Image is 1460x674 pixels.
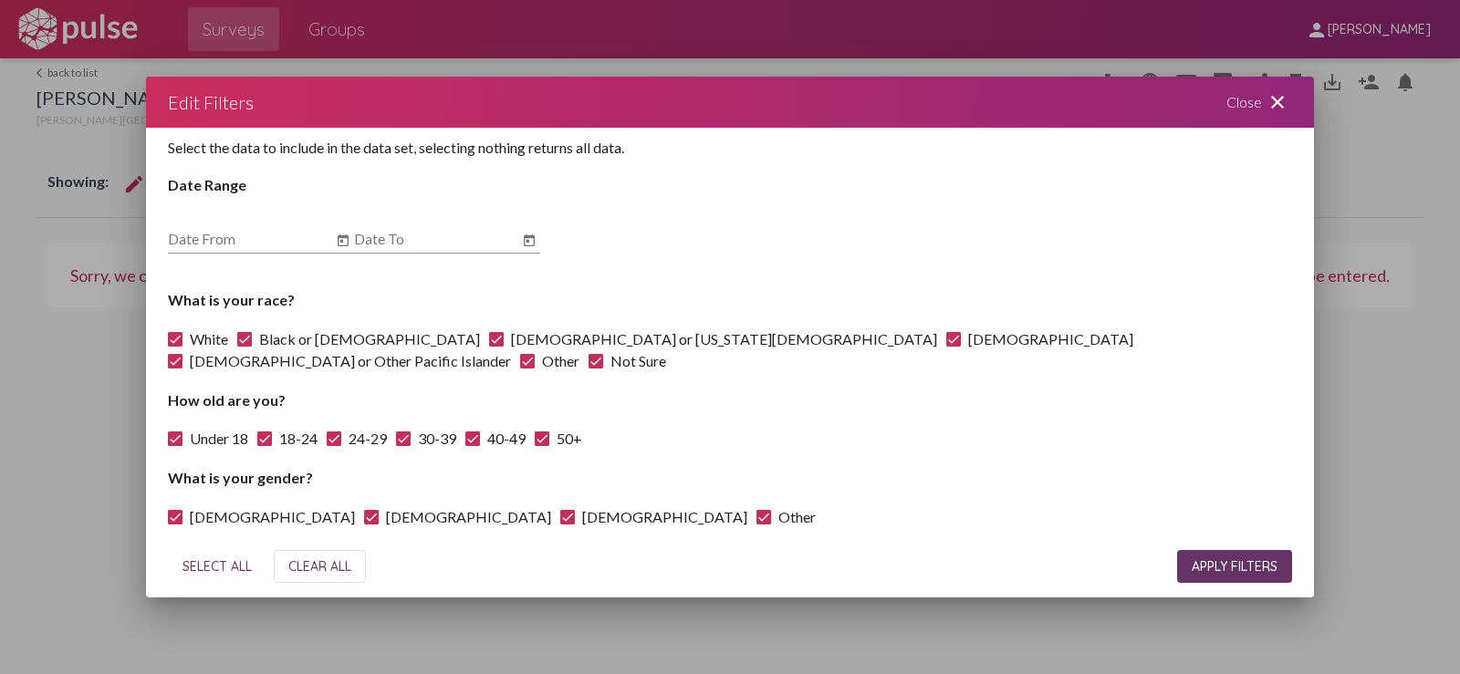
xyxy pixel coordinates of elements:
div: Edit Filters [168,88,254,117]
mat-icon: close [1267,91,1288,113]
button: Open calendar [518,230,540,252]
span: Under 18 [190,428,248,450]
button: Open calendar [332,230,354,252]
span: [DEMOGRAPHIC_DATA] [190,506,355,528]
span: [DEMOGRAPHIC_DATA] [386,506,551,528]
span: White [190,328,228,350]
button: APPLY FILTERS [1177,550,1292,583]
span: [DEMOGRAPHIC_DATA] or [US_STATE][DEMOGRAPHIC_DATA] [511,328,937,350]
span: Black or [DEMOGRAPHIC_DATA] [259,328,480,350]
span: Not Sure [610,350,666,372]
button: SELECT ALL [168,550,266,583]
span: 50+ [557,428,582,450]
h4: What is your gender? [168,469,1292,486]
span: Other [778,506,816,528]
h4: How old are you? [168,391,1292,409]
span: Select the data to include in the data set, selecting nothing returns all data. [168,139,624,156]
span: 18-24 [279,428,318,450]
span: 24-29 [349,428,387,450]
span: [DEMOGRAPHIC_DATA] [968,328,1133,350]
button: CLEAR ALL [274,550,366,583]
span: 40-49 [487,428,526,450]
span: APPLY FILTERS [1192,558,1277,575]
span: [DEMOGRAPHIC_DATA] or Other Pacific Islander [190,350,511,372]
h4: What is your race? [168,291,1292,308]
span: Other [542,350,579,372]
span: 30-39 [418,428,456,450]
h4: Date Range [168,176,1292,193]
span: CLEAR ALL [288,558,351,575]
span: [DEMOGRAPHIC_DATA] [582,506,747,528]
span: SELECT ALL [182,558,252,575]
div: Close [1204,77,1314,128]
